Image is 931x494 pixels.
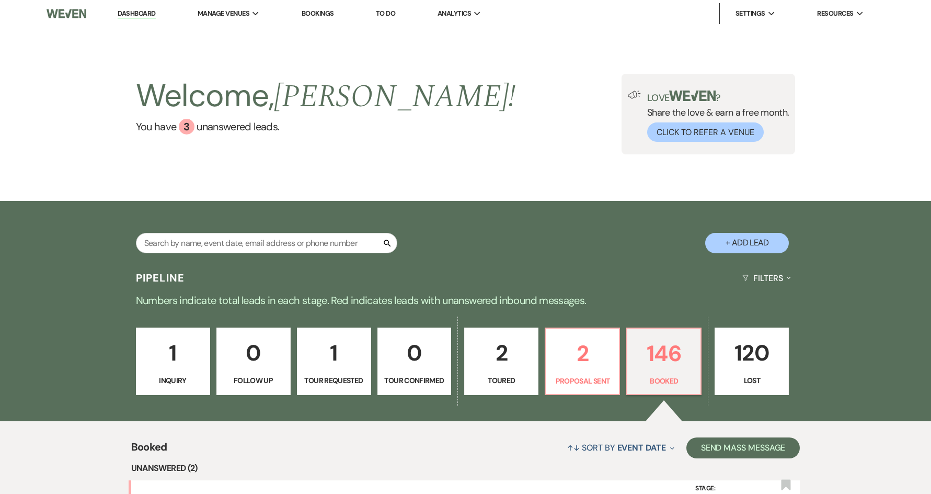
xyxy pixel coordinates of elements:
span: Manage Venues [198,8,249,19]
p: 120 [721,335,782,371]
p: 1 [304,335,364,371]
a: To Do [376,9,395,18]
h2: Welcome, [136,74,516,119]
button: Sort By Event Date [563,434,678,462]
a: 2Proposal Sent [545,328,620,396]
p: Tour Confirmed [384,375,445,386]
p: 0 [384,335,445,371]
a: 1Inquiry [136,328,210,396]
img: loud-speaker-illustration.svg [628,91,641,99]
span: [PERSON_NAME] ! [274,73,515,121]
a: 120Lost [715,328,789,396]
img: Weven Logo [47,3,86,25]
a: 0Follow Up [216,328,291,396]
p: Inquiry [143,375,203,386]
a: 2Toured [464,328,538,396]
input: Search by name, event date, email address or phone number [136,233,397,253]
span: Booked [131,439,167,462]
a: Bookings [302,9,334,18]
p: Lost [721,375,782,386]
a: Dashboard [118,9,155,19]
p: Numbers indicate total leads in each stage. Red indicates leads with unanswered inbound messages. [89,292,842,309]
div: 3 [179,119,194,134]
p: 1 [143,335,203,371]
div: Share the love & earn a free month. [641,91,789,142]
p: Follow Up [223,375,284,386]
p: Booked [634,375,694,387]
img: weven-logo-green.svg [669,91,716,101]
span: ↑↓ [567,442,580,453]
span: Analytics [438,8,471,19]
button: Send Mass Message [686,437,800,458]
a: 0Tour Confirmed [377,328,452,396]
span: Settings [735,8,765,19]
p: Toured [471,375,532,386]
p: 2 [552,336,613,371]
span: Resources [817,8,853,19]
a: 1Tour Requested [297,328,371,396]
p: 2 [471,335,532,371]
button: Filters [738,264,795,292]
p: 0 [223,335,284,371]
span: Event Date [617,442,666,453]
button: + Add Lead [705,233,789,253]
a: 146Booked [626,328,702,396]
p: Tour Requested [304,375,364,386]
h3: Pipeline [136,271,185,285]
li: Unanswered (2) [131,462,800,475]
p: 146 [634,336,694,371]
p: Love ? [647,91,789,103]
a: You have 3 unanswered leads. [136,119,516,134]
button: Click to Refer a Venue [647,122,764,142]
p: Proposal Sent [552,375,613,387]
